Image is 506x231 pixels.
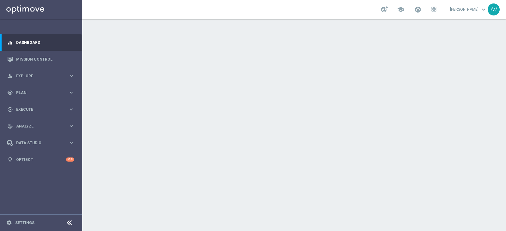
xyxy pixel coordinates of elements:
div: Analyze [7,123,68,129]
a: [PERSON_NAME]keyboard_arrow_down [449,5,488,14]
i: keyboard_arrow_right [68,90,74,96]
i: keyboard_arrow_right [68,73,74,79]
div: AV [488,3,500,15]
i: settings [6,220,12,226]
button: equalizer Dashboard [7,40,75,45]
span: keyboard_arrow_down [480,6,487,13]
span: Data Studio [16,141,68,145]
i: person_search [7,73,13,79]
i: equalizer [7,40,13,45]
div: Execute [7,107,68,112]
div: Mission Control [7,51,74,68]
div: Plan [7,90,68,96]
i: keyboard_arrow_right [68,140,74,146]
span: Analyze [16,124,68,128]
i: keyboard_arrow_right [68,106,74,112]
span: Execute [16,108,68,111]
a: Optibot [16,151,66,168]
a: Mission Control [16,51,74,68]
span: Explore [16,74,68,78]
button: track_changes Analyze keyboard_arrow_right [7,124,75,129]
i: play_circle_outline [7,107,13,112]
div: Optibot [7,151,74,168]
i: keyboard_arrow_right [68,123,74,129]
button: play_circle_outline Execute keyboard_arrow_right [7,107,75,112]
div: +10 [66,157,74,162]
i: track_changes [7,123,13,129]
i: lightbulb [7,157,13,163]
button: gps_fixed Plan keyboard_arrow_right [7,90,75,95]
div: Data Studio [7,140,68,146]
span: Plan [16,91,68,95]
i: gps_fixed [7,90,13,96]
a: Dashboard [16,34,74,51]
button: Data Studio keyboard_arrow_right [7,140,75,145]
button: lightbulb Optibot +10 [7,157,75,162]
div: Dashboard [7,34,74,51]
a: Settings [15,221,34,225]
button: person_search Explore keyboard_arrow_right [7,74,75,79]
div: Explore [7,73,68,79]
span: school [397,6,404,13]
button: Mission Control [7,57,75,62]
